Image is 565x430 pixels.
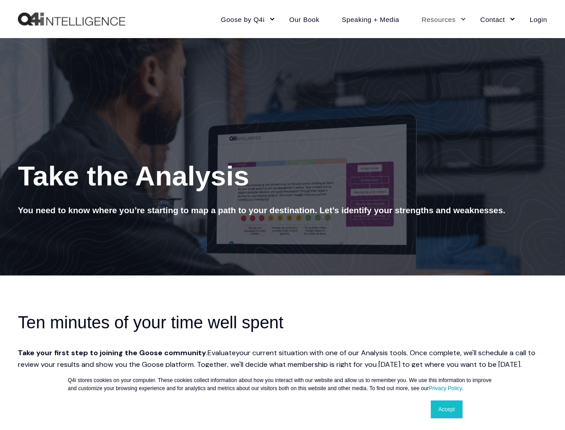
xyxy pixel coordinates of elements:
[18,348,206,357] strong: Take your first step to joining the Goose community
[18,13,125,26] a: Back to Home
[18,160,249,191] span: Take the Analysis
[18,348,535,369] span: your current situation with one of our Analysis tools. Once complete, we'll schedule a call to re...
[219,348,236,357] span: luate
[18,348,208,357] span: .
[68,376,497,392] p: Q4i stores cookies on your computer. These cookies collect information about how you interact wit...
[18,206,506,215] span: You need to know where you’re starting to map a path to your destination. Let’s identify your str...
[18,311,318,334] h2: Ten minutes of your time well spent
[431,400,463,418] a: Accept
[18,13,125,26] img: Q4intelligence, LLC logo
[208,348,219,357] span: Eva
[429,385,462,391] a: Privacy Policy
